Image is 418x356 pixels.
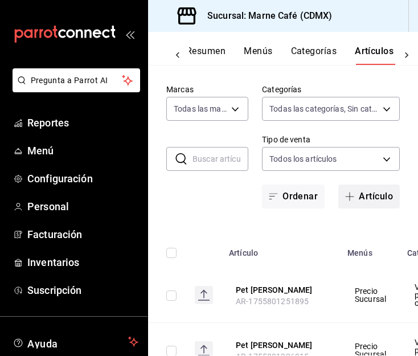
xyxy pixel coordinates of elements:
[244,46,272,65] button: Menús
[236,297,309,306] span: AR-1755801251895
[166,85,248,93] label: Marcas
[27,143,138,158] span: Menú
[27,255,138,270] span: Inventarios
[291,46,337,65] button: Categorías
[186,46,392,65] div: navigation tabs
[338,185,400,208] button: Artículo
[355,287,386,303] span: Precio Sucursal
[262,85,400,93] label: Categorías
[262,185,325,208] button: Ordenar
[198,9,333,23] h3: Sucursal: Marne Café (CDMX)
[186,46,226,65] button: Resumen
[269,103,379,114] span: Todas las categorías, Sin categoría
[269,153,337,165] span: Todos los artículos
[341,231,400,268] th: Menús
[192,148,248,170] input: Buscar artículo
[27,227,138,242] span: Facturación
[355,46,394,65] button: Artículos
[222,231,341,268] th: Artículo
[27,171,138,186] span: Configuración
[236,339,327,351] button: edit-product-location
[174,103,227,114] span: Todas las marcas, Sin marca
[236,284,327,296] button: edit-product-location
[8,83,140,95] a: Pregunta a Parrot AI
[13,68,140,92] button: Pregunta a Parrot AI
[31,75,122,87] span: Pregunta a Parrot AI
[262,136,400,144] label: Tipo de venta
[27,283,138,298] span: Suscripción
[27,335,124,349] span: Ayuda
[27,115,138,130] span: Reportes
[27,199,138,214] span: Personal
[125,30,134,39] button: open_drawer_menu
